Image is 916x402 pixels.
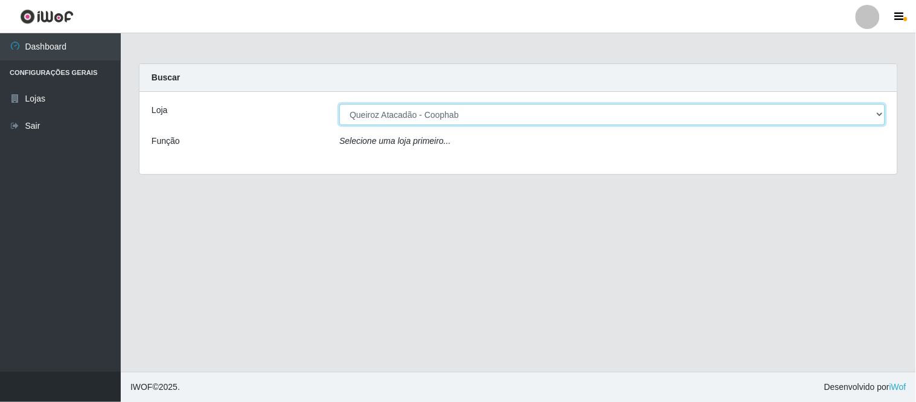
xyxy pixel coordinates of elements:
[130,381,180,394] span: © 2025 .
[130,382,153,392] span: IWOF
[824,381,906,394] span: Desenvolvido por
[152,73,180,82] strong: Buscar
[152,104,167,117] label: Loja
[889,382,906,392] a: iWof
[152,135,180,148] label: Função
[20,9,74,24] img: CoreUI Logo
[339,136,450,146] i: Selecione uma loja primeiro...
